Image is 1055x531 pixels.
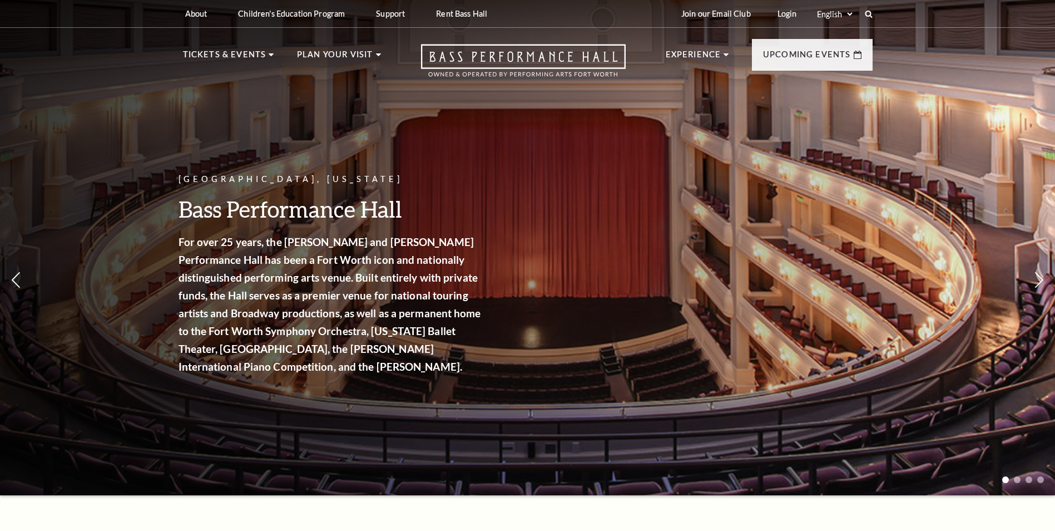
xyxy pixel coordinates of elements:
p: Rent Bass Hall [436,9,487,18]
select: Select: [815,9,854,19]
strong: For over 25 years, the [PERSON_NAME] and [PERSON_NAME] Performance Hall has been a Fort Worth ico... [179,235,481,373]
p: [GEOGRAPHIC_DATA], [US_STATE] [179,173,484,186]
p: Plan Your Visit [297,48,373,68]
p: About [185,9,207,18]
p: Tickets & Events [183,48,266,68]
p: Support [376,9,405,18]
p: Experience [666,48,721,68]
p: Children's Education Program [238,9,345,18]
p: Upcoming Events [763,48,851,68]
h3: Bass Performance Hall [179,195,484,223]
